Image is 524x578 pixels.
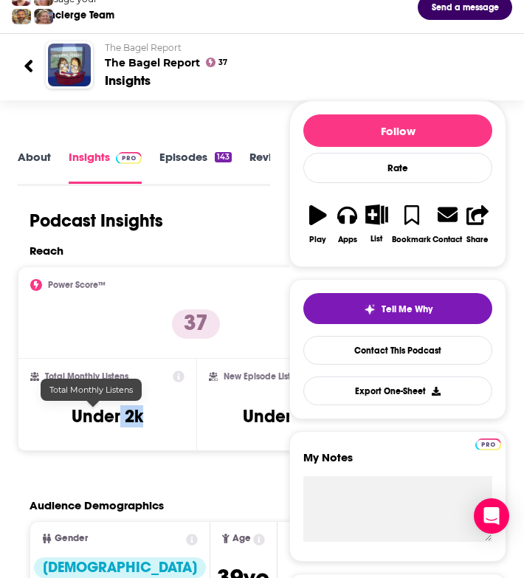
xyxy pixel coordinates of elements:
div: Insights [105,72,151,89]
h2: Audience Demographics [30,498,164,512]
button: Apps [333,195,362,253]
h1: Podcast Insights [30,210,163,232]
a: About [18,150,51,183]
span: Gender [55,534,88,543]
img: Podchaser Pro [116,152,142,164]
a: InsightsPodchaser Pro [69,150,142,183]
button: List [362,195,392,252]
div: Bookmark [392,235,431,244]
a: Contact This Podcast [303,336,492,365]
span: 37 [218,60,227,66]
div: Apps [338,235,357,244]
a: Contact [432,195,463,253]
div: Open Intercom Messenger [474,498,509,534]
span: The Bagel Report [105,42,182,53]
img: The Bagel Report [48,44,91,86]
button: Follow [303,114,492,147]
button: Export One-Sheet [303,376,492,405]
a: Episodes143 [159,150,232,183]
span: Total Monthly Listens [49,385,133,395]
h2: Reach [30,244,63,258]
div: Contact [432,234,462,244]
div: [DEMOGRAPHIC_DATA] [34,557,206,578]
img: Barbara Profile [34,9,53,24]
img: Jon Profile [12,9,31,24]
div: Play [309,235,326,244]
div: Rate [303,153,492,183]
button: Bookmark [391,195,432,253]
button: Play [303,195,333,253]
h3: Under 1.3k [243,405,328,427]
span: Tell Me Why [382,303,432,315]
img: tell me why sparkle [364,303,376,315]
img: Podchaser Pro [475,438,501,450]
div: List [370,234,382,244]
a: Pro website [475,436,501,450]
button: tell me why sparkleTell Me Why [303,293,492,324]
div: 143 [215,152,232,162]
span: Age [232,534,251,543]
p: 37 [172,309,220,339]
button: Share [463,195,492,253]
h2: New Episode Listens [224,371,305,382]
label: My Notes [303,450,492,476]
h2: Total Monthly Listens [45,371,128,382]
a: Reviews [249,150,292,183]
div: Share [466,235,489,244]
h2: The Bagel Report [105,42,500,69]
h2: Power Score™ [48,280,106,290]
div: Concierge Team [36,9,114,21]
h3: Under 2k [72,405,143,427]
